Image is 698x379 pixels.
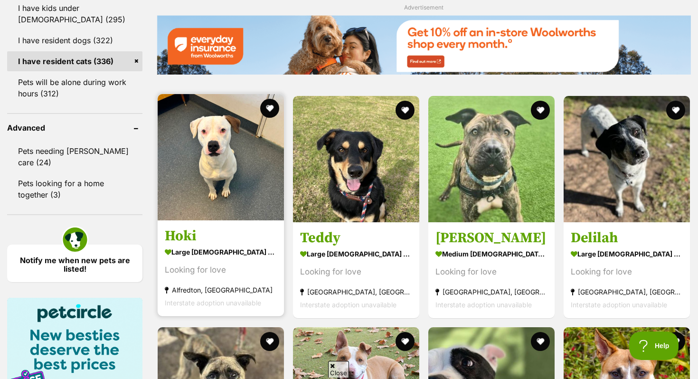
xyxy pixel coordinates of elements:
a: I have resident dogs (322) [7,30,142,50]
header: Advanced [7,123,142,132]
h3: [PERSON_NAME] [435,229,547,247]
strong: Alfredton, [GEOGRAPHIC_DATA] [165,284,277,296]
h3: Delilah [571,229,683,247]
button: favourite [531,332,550,351]
button: favourite [666,101,685,120]
a: Pets needing [PERSON_NAME] care (24) [7,141,142,172]
a: Delilah large [DEMOGRAPHIC_DATA] Dog Looking for love [GEOGRAPHIC_DATA], [GEOGRAPHIC_DATA] Inters... [564,222,690,318]
div: Looking for love [435,265,547,278]
strong: [GEOGRAPHIC_DATA], [GEOGRAPHIC_DATA] [571,285,683,298]
span: Interstate adoption unavailable [300,301,396,309]
strong: [GEOGRAPHIC_DATA], [GEOGRAPHIC_DATA] [435,285,547,298]
a: Everyday Insurance promotional banner [157,15,691,76]
button: favourite [396,101,415,120]
strong: medium [DEMOGRAPHIC_DATA] Dog [435,247,547,261]
span: Interstate adoption unavailable [165,299,261,307]
span: Advertisement [404,4,443,11]
a: Notify me when new pets are listed! [7,245,142,282]
div: Looking for love [571,265,683,278]
a: Hoki large [DEMOGRAPHIC_DATA] Dog Looking for love Alfredton, [GEOGRAPHIC_DATA] Interstate adopti... [158,220,284,316]
div: Looking for love [300,265,412,278]
img: Robbie - American Staffy x Sharpei Dog [428,96,555,222]
strong: large [DEMOGRAPHIC_DATA] Dog [300,247,412,261]
span: Interstate adoption unavailable [435,301,532,309]
span: Interstate adoption unavailable [571,301,667,309]
iframe: Help Scout Beacon - Open [629,332,679,360]
a: Pets will be alone during work hours (312) [7,72,142,104]
strong: [GEOGRAPHIC_DATA], [GEOGRAPHIC_DATA] [300,285,412,298]
h3: Hoki [165,227,277,245]
button: favourite [396,332,415,351]
button: favourite [260,332,279,351]
a: Pets looking for a home together (3) [7,173,142,205]
span: Close [328,361,349,378]
button: favourite [531,101,550,120]
strong: large [DEMOGRAPHIC_DATA] Dog [571,247,683,261]
h3: Teddy [300,229,412,247]
div: Looking for love [165,264,277,276]
img: Hoki - American Bulldog [158,94,284,220]
button: favourite [260,99,279,118]
a: I have resident cats (336) [7,51,142,71]
img: Delilah - Australian Cattledog [564,96,690,222]
a: [PERSON_NAME] medium [DEMOGRAPHIC_DATA] Dog Looking for love [GEOGRAPHIC_DATA], [GEOGRAPHIC_DATA]... [428,222,555,318]
img: Teddy - Kelpie x Maremma Sheepdog [293,96,419,222]
img: Everyday Insurance promotional banner [157,15,691,75]
strong: large [DEMOGRAPHIC_DATA] Dog [165,245,277,259]
a: Teddy large [DEMOGRAPHIC_DATA] Dog Looking for love [GEOGRAPHIC_DATA], [GEOGRAPHIC_DATA] Intersta... [293,222,419,318]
